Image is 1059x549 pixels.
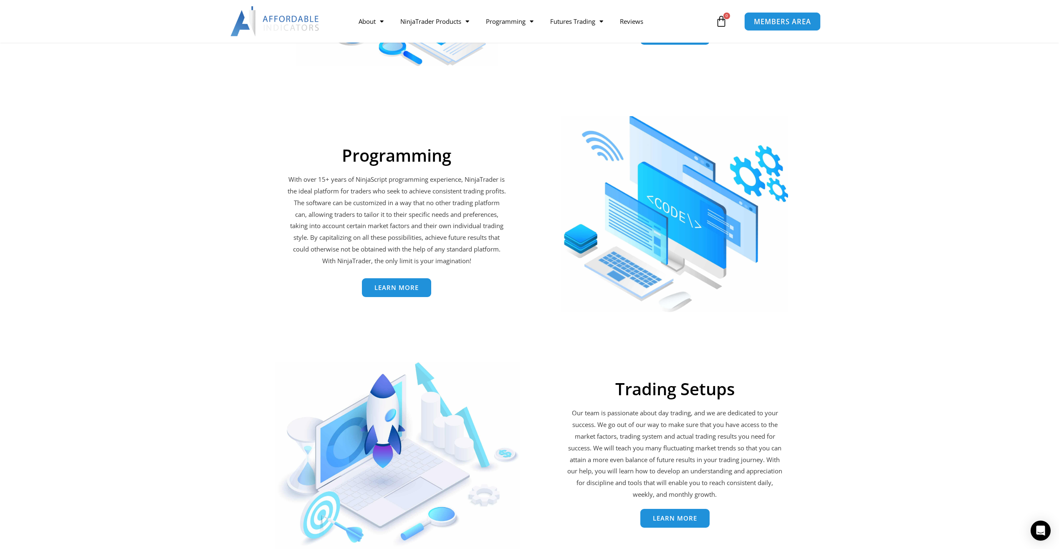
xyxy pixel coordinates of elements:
div: Our team is passionate about day trading, and we are dedicated to your success. We go out of our ... [566,407,784,501]
p: With over 15+ years of NinjaScript programming experience, NinjaTrader is the ideal platform for ... [288,174,506,267]
a: 0 [703,9,740,33]
h2: Trading Setups [566,379,784,399]
span: Learn More [374,285,419,291]
a: Programming [478,12,542,31]
nav: Menu [350,12,713,31]
a: About [350,12,392,31]
span: MEMBERS AREA [754,18,811,25]
span: 0 [723,13,730,19]
a: Reviews [612,12,652,31]
img: AdobeStock 293954085 1 Converted | Affordable Indicators – NinjaTrader [275,362,520,549]
img: LogoAI | Affordable Indicators – NinjaTrader [230,6,320,36]
a: MEMBERS AREA [744,12,821,30]
img: AdobeStock 212994591 Converted scaled | Affordable Indicators – NinjaTrader [561,116,789,312]
a: Futures Trading [542,12,612,31]
a: Learn More [362,278,431,297]
div: Open Intercom Messenger [1031,521,1051,541]
a: Learn More [640,509,710,528]
span: Learn More [653,515,697,521]
a: NinjaTrader Products [392,12,478,31]
h2: Programming [288,145,506,165]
